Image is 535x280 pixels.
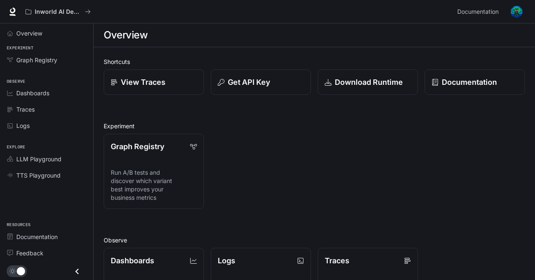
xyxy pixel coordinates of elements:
a: Traces [3,102,90,117]
a: Documentation [425,69,525,95]
span: TTS Playground [16,171,61,180]
span: Documentation [457,7,499,17]
a: Dashboards [3,86,90,100]
span: Logs [16,121,30,130]
h2: Experiment [104,122,525,130]
p: Traces [325,255,349,266]
a: TTS Playground [3,168,90,183]
a: Logs [3,118,90,133]
span: Traces [16,105,35,114]
button: All workspaces [22,3,94,20]
p: Run A/B tests and discover which variant best improves your business metrics [111,168,197,202]
a: Documentation [3,229,90,244]
a: Graph Registry [3,53,90,67]
a: Feedback [3,246,90,260]
span: Dashboards [16,89,49,97]
h1: Overview [104,27,148,43]
img: User avatar [511,6,522,18]
span: Graph Registry [16,56,57,64]
p: Graph Registry [111,141,164,152]
a: LLM Playground [3,152,90,166]
p: Documentation [442,76,497,88]
span: Dark mode toggle [17,266,25,275]
span: Documentation [16,232,58,241]
button: Get API Key [211,69,311,95]
span: LLM Playground [16,155,61,163]
h2: Shortcuts [104,57,525,66]
p: Inworld AI Demos [35,8,82,15]
a: Download Runtime [318,69,418,95]
p: Download Runtime [335,76,403,88]
button: Close drawer [68,263,87,280]
a: Documentation [454,3,505,20]
span: Overview [16,29,42,38]
a: Overview [3,26,90,41]
a: Graph RegistryRun A/B tests and discover which variant best improves your business metrics [104,134,204,209]
p: Dashboards [111,255,154,266]
h2: Observe [104,236,525,244]
button: User avatar [508,3,525,20]
p: View Traces [121,76,166,88]
p: Get API Key [228,76,270,88]
p: Logs [218,255,235,266]
span: Feedback [16,249,43,257]
a: View Traces [104,69,204,95]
